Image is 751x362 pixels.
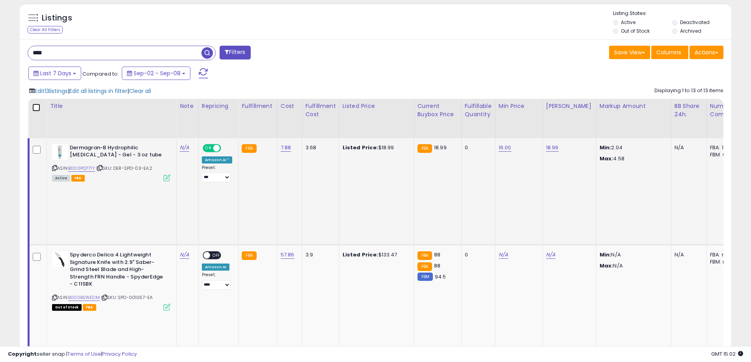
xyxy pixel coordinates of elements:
[600,155,665,162] p: 4.58
[242,144,256,153] small: FBA
[68,294,100,301] a: B000BSWEDM
[180,102,195,110] div: Note
[600,251,611,258] strong: Min:
[546,102,593,110] div: [PERSON_NAME]
[654,87,723,95] div: Displaying 1 to 13 of 13 items
[306,102,336,119] div: Fulfillment Cost
[42,13,72,24] h5: Listings
[281,102,299,110] div: Cost
[343,144,378,151] b: Listed Price:
[134,69,181,77] span: Sep-02 - Sep-08
[343,144,408,151] div: $18.99
[67,350,101,358] a: Terms of Use
[180,251,189,259] a: N/A
[680,28,701,34] label: Archived
[434,262,440,269] span: 88
[52,251,68,267] img: 31NqMGBAV+L._SL40_.jpg
[52,175,70,182] span: All listings currently available for purchase on Amazon
[710,144,736,151] div: FBA: 1
[82,70,119,78] span: Compared to:
[129,87,151,95] span: Clear all
[40,69,71,77] span: Last 7 Days
[613,10,731,17] p: Listing States:
[122,67,190,80] button: Sep-02 - Sep-08
[343,251,378,258] b: Listed Price:
[52,144,170,181] div: ASIN:
[102,350,137,358] a: Privacy Policy
[417,144,432,153] small: FBA
[69,87,127,95] span: Edit all listings in filter
[465,102,492,119] div: Fulfillable Quantity
[220,145,233,151] span: OFF
[29,87,151,95] div: | |
[202,156,233,163] div: Amazon AI *
[417,273,433,281] small: FBM
[306,144,333,151] div: 3.68
[600,144,611,151] strong: Min:
[690,46,723,59] button: Actions
[609,46,650,59] button: Save View
[68,165,95,172] a: B000PQ771Y
[96,165,153,171] span: | SKU: DER-SPD-03-EA.2
[499,102,539,110] div: Min Price
[70,251,166,290] b: Spyderco Delica 4 Lightweight Signature Knife with 2.9" Saber-Grind Steel Blade and High-Strength...
[306,251,333,258] div: 3.9
[202,272,233,290] div: Preset:
[70,144,166,161] b: Dermagran-B Hydrophilic [MEDICAL_DATA] - Gel - 3 oz tube
[417,251,432,260] small: FBA
[203,145,213,151] span: ON
[651,46,688,59] button: Columns
[28,67,81,80] button: Last 7 Days
[52,304,82,311] span: All listings that are currently out of stock and unavailable for purchase on Amazon
[710,251,736,258] div: FBA: n/a
[8,350,37,358] strong: Copyright
[242,102,274,110] div: Fulfillment
[600,251,665,258] p: N/A
[710,258,736,265] div: FBM: n/a
[417,102,458,119] div: Current Buybox Price
[202,264,229,271] div: Amazon AI
[417,262,432,271] small: FBA
[621,19,635,26] label: Active
[600,155,613,162] strong: Max:
[210,252,223,259] span: OFF
[600,262,613,269] strong: Max:
[435,273,446,280] span: 94.5
[202,102,235,110] div: Repricing
[101,294,153,301] span: | SKU: SPD-001057-EA
[434,144,447,151] span: 18.99
[680,19,710,26] label: Deactivated
[83,304,96,311] span: FBA
[546,251,555,259] a: N/A
[600,144,665,151] p: 2.04
[499,251,508,259] a: N/A
[710,151,736,158] div: FBM: 0
[656,48,681,56] span: Columns
[675,144,701,151] div: N/A
[675,102,703,119] div: BB Share 24h.
[675,251,701,258] div: N/A
[202,165,233,183] div: Preset:
[434,251,440,258] span: 88
[28,26,63,33] div: Clear All Filters
[546,144,559,152] a: 18.99
[711,350,743,358] span: 2025-09-17 15:02 GMT
[52,251,170,310] div: ASIN:
[281,251,294,259] a: 57.86
[220,46,250,59] button: Filters
[465,144,489,151] div: 0
[52,144,68,160] img: 31ySkRcFqdL._SL40_.jpg
[343,251,408,258] div: $133.47
[465,251,489,258] div: 0
[50,102,173,110] div: Title
[281,144,291,152] a: 7.88
[600,102,668,110] div: Markup Amount
[343,102,411,110] div: Listed Price
[600,262,665,269] p: N/A
[180,144,189,152] a: N/A
[710,102,739,119] div: Num of Comp.
[621,28,650,34] label: Out of Stock
[242,251,256,260] small: FBA
[71,175,85,182] span: FBA
[35,87,68,95] span: Edit 13 listings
